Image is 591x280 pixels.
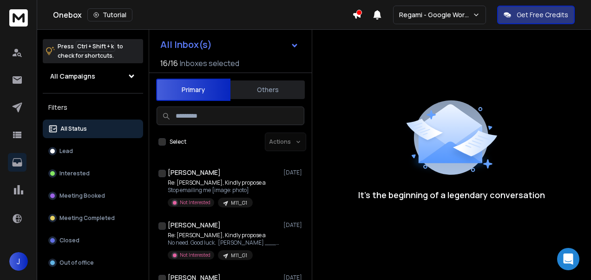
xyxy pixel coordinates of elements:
[517,10,568,20] p: Get Free Credits
[399,10,473,20] p: Regami - Google Workspace
[59,170,90,177] p: Interested
[156,79,230,101] button: Primary
[497,6,575,24] button: Get Free Credits
[53,8,352,21] div: Onebox
[43,142,143,160] button: Lead
[283,221,304,229] p: [DATE]
[168,220,221,230] h1: [PERSON_NAME]
[180,252,210,259] p: Not Interested
[9,252,28,271] button: J
[43,209,143,227] button: Meeting Completed
[43,231,143,250] button: Closed
[43,120,143,138] button: All Status
[283,169,304,176] p: [DATE]
[168,232,279,239] p: Re: [PERSON_NAME], Kindly propose a
[170,138,186,146] label: Select
[153,35,306,54] button: All Inbox(s)
[168,239,279,247] p: No need. Good luck. [PERSON_NAME] _________________________ [PERSON_NAME],
[43,164,143,183] button: Interested
[43,187,143,205] button: Meeting Booked
[60,125,87,133] p: All Status
[231,252,247,259] p: M11_G1
[230,80,305,100] button: Others
[160,40,212,49] h1: All Inbox(s)
[231,200,247,207] p: M11_G1
[180,199,210,206] p: Not Interested
[76,41,115,52] span: Ctrl + Shift + k
[180,58,239,69] h3: Inboxes selected
[59,214,115,222] p: Meeting Completed
[358,188,545,201] p: It’s the beginning of a legendary conversation
[59,259,94,267] p: Out of office
[168,179,266,187] p: Re: [PERSON_NAME], Kindly propose a
[58,42,123,60] p: Press to check for shortcuts.
[59,237,79,244] p: Closed
[59,192,105,200] p: Meeting Booked
[59,147,73,155] p: Lead
[43,253,143,272] button: Out of office
[160,58,178,69] span: 16 / 16
[557,248,579,270] div: Open Intercom Messenger
[168,187,266,194] p: Stop emailing me [image: photo]
[43,67,143,86] button: All Campaigns
[43,101,143,114] h3: Filters
[168,168,221,177] h1: [PERSON_NAME]
[87,8,132,21] button: Tutorial
[50,72,95,81] h1: All Campaigns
